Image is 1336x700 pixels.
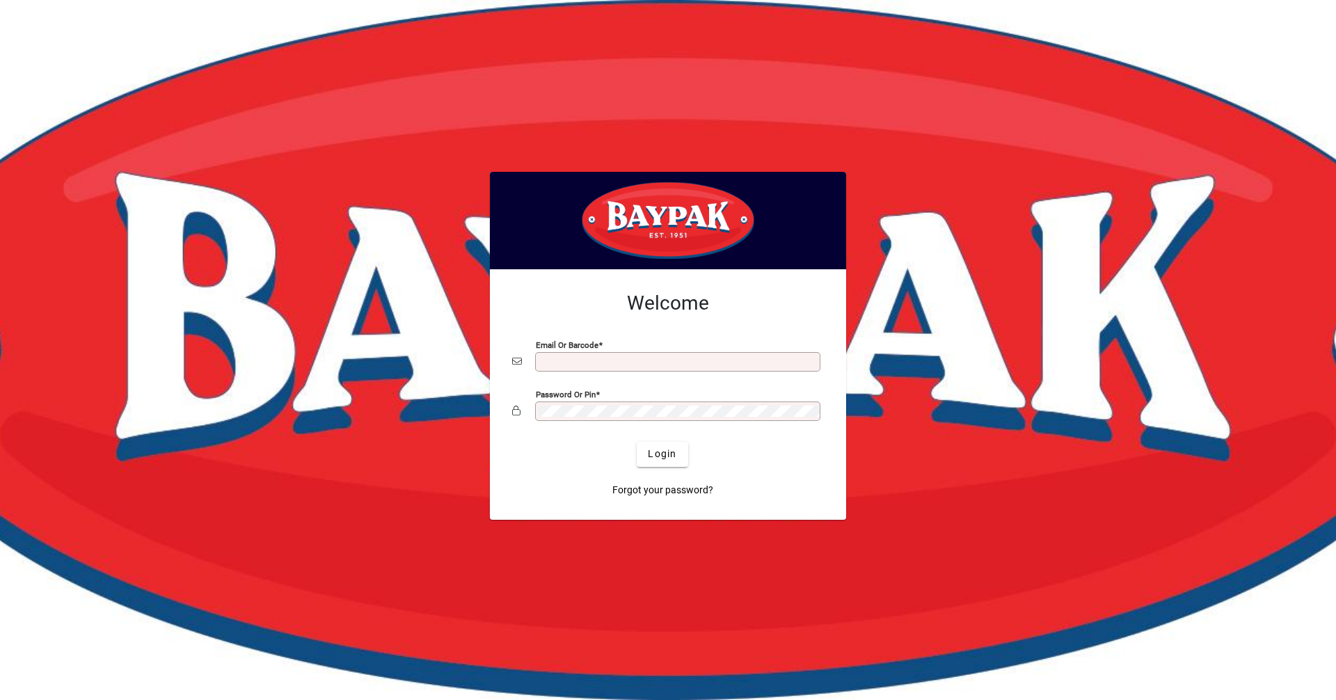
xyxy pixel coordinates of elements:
[536,340,598,349] mat-label: Email or Barcode
[648,447,676,461] span: Login
[536,389,596,399] mat-label: Password or Pin
[637,442,687,467] button: Login
[512,292,824,315] h2: Welcome
[607,478,719,503] a: Forgot your password?
[612,483,713,498] span: Forgot your password?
